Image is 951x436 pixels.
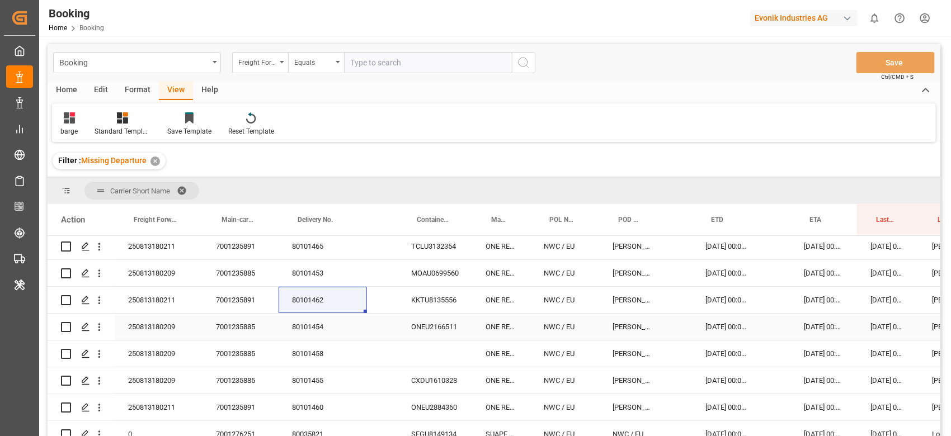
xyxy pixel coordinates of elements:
[294,55,332,68] div: Equals
[549,216,576,224] span: POL Name
[472,233,530,259] div: ONE RECOGNITION
[790,260,857,286] div: [DATE] 00:00:00
[692,260,762,286] div: [DATE] 00:00:00
[398,367,472,394] div: CXDU1610328
[887,6,912,31] button: Help Center
[115,367,203,394] div: 250813180209
[193,81,227,100] div: Help
[881,73,914,81] span: Ctrl/CMD + S
[279,394,367,420] div: 80101460
[599,340,665,367] div: [PERSON_NAME] ([PERSON_NAME])
[530,340,599,367] div: NWC / EU
[692,314,762,340] div: [DATE] 00:00:00
[115,260,203,286] div: 250813180209
[203,233,279,259] div: 7001235891
[472,314,530,340] div: ONE RECOGNITION
[857,394,919,420] div: [DATE] 08:06:59
[472,394,530,420] div: ONE RECOGNITION
[81,156,147,165] span: Missing Departure
[512,52,535,73] button: search button
[856,52,935,73] button: Save
[711,216,723,224] span: ETD
[491,216,507,224] span: Main Vessel and Vessel Imo
[159,81,193,100] div: View
[599,287,665,313] div: [PERSON_NAME] ([PERSON_NAME])
[857,340,919,367] div: [DATE] 08:06:59
[150,157,160,166] div: ✕
[167,126,211,136] div: Save Template
[49,5,104,22] div: Booking
[417,216,449,224] span: Container No.
[344,52,512,73] input: Type to search
[398,260,472,286] div: MOAU0699560
[115,394,203,420] div: 250813180211
[618,216,641,224] span: POD Name
[203,287,279,313] div: 7001235891
[750,10,858,26] div: Evonik Industries AG
[110,187,170,195] span: Carrier Short Name
[203,260,279,286] div: 7001235885
[750,7,862,29] button: Evonik Industries AG
[876,216,895,224] span: Last Opened Date
[692,394,762,420] div: [DATE] 00:00:00
[115,287,203,313] div: 250813180211
[790,367,857,394] div: [DATE] 00:00:00
[203,314,279,340] div: 7001235885
[790,314,857,340] div: [DATE] 00:00:00
[203,367,279,394] div: 7001235885
[599,394,665,420] div: [PERSON_NAME] ([PERSON_NAME])
[53,52,221,73] button: open menu
[232,52,288,73] button: open menu
[599,314,665,340] div: [PERSON_NAME] ([PERSON_NAME])
[472,340,530,367] div: ONE RECOGNITION
[530,233,599,259] div: NWC / EU
[857,233,919,259] div: [DATE] 08:06:59
[530,367,599,394] div: NWC / EU
[599,260,665,286] div: [PERSON_NAME] ([PERSON_NAME])
[59,55,209,69] div: Booking
[530,287,599,313] div: NWC / EU
[398,287,472,313] div: KKTU8135556
[95,126,150,136] div: Standard Templates
[222,216,255,224] span: Main-carriage No.
[398,233,472,259] div: TCLU3132354
[857,367,919,394] div: [DATE] 08:06:59
[203,394,279,420] div: 7001235891
[857,314,919,340] div: [DATE] 08:06:59
[857,260,919,286] div: [DATE] 08:06:59
[857,287,919,313] div: [DATE] 08:06:59
[49,24,67,32] a: Home
[279,314,367,340] div: 80101454
[116,81,159,100] div: Format
[203,340,279,367] div: 7001235885
[472,367,530,394] div: ONE RECOGNITION
[115,233,203,259] div: 250813180211
[530,260,599,286] div: NWC / EU
[398,394,472,420] div: ONEU2884360
[60,126,78,136] div: barge
[238,55,276,68] div: Freight Forwarder's Reference No.
[279,287,367,313] div: 80101462
[692,367,762,394] div: [DATE] 00:00:00
[228,126,274,136] div: Reset Template
[790,340,857,367] div: [DATE] 00:00:00
[288,52,344,73] button: open menu
[115,314,203,340] div: 250813180209
[115,340,203,367] div: 250813180209
[279,340,367,367] div: 80101458
[790,233,857,259] div: [DATE] 00:00:00
[279,233,367,259] div: 80101465
[279,260,367,286] div: 80101453
[599,367,665,394] div: [PERSON_NAME] ([PERSON_NAME])
[472,287,530,313] div: ONE RECOGNITION
[862,6,887,31] button: show 0 new notifications
[48,81,86,100] div: Home
[398,314,472,340] div: ONEU2166511
[809,216,821,224] span: ETA
[61,215,85,225] div: Action
[692,287,762,313] div: [DATE] 00:00:00
[599,233,665,259] div: [PERSON_NAME] ([PERSON_NAME])
[279,367,367,394] div: 80101455
[298,216,333,224] span: Delivery No.
[472,260,530,286] div: ONE RECOGNITION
